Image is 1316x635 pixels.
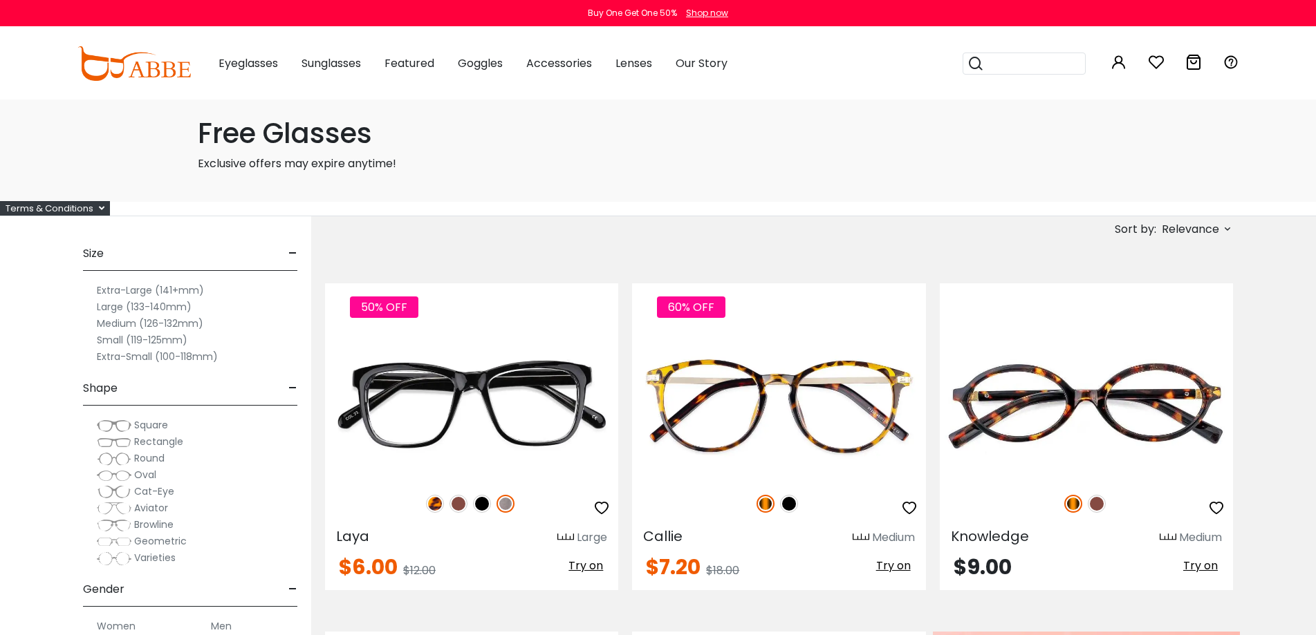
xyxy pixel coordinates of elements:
span: Varieties [134,551,176,565]
div: Shop now [686,7,728,19]
span: Goggles [458,55,503,71]
img: Varieties.png [97,551,131,566]
img: Rectangle.png [97,435,131,449]
label: Women [97,618,136,634]
span: Relevance [1162,217,1219,242]
img: Browline.png [97,518,131,532]
span: Featured [384,55,434,71]
span: - [288,573,297,606]
span: Browline [134,518,174,531]
img: Leopard [426,495,444,513]
img: Round.png [97,452,131,466]
img: size ruler [853,533,869,543]
span: Try on [876,558,911,574]
span: Callie [643,527,683,546]
label: Extra-Large (141+mm) [97,282,204,298]
img: Gun Laya - Plastic ,Universal Bridge Fit [325,333,618,480]
img: Tortoise Knowledge - Acetate ,Universal Bridge Fit [940,333,1233,480]
span: $7.20 [646,552,701,582]
span: 60% OFF [657,296,725,318]
span: Our Story [676,55,727,71]
p: Exclusive offers may expire anytime! [198,155,1119,172]
button: Try on [1179,557,1222,575]
label: Men [211,618,232,634]
span: Shape [83,372,118,405]
img: abbeglasses.com [77,46,191,81]
span: Square [134,418,168,432]
div: Medium [1179,529,1222,546]
span: Eyeglasses [219,55,278,71]
span: Aviator [134,501,168,515]
a: Shop now [679,7,728,19]
img: Brown [1088,495,1106,513]
span: - [288,237,297,270]
img: size ruler [557,533,574,543]
img: size ruler [1160,533,1176,543]
span: Laya [336,527,369,546]
label: Small (119-125mm) [97,332,187,348]
h1: Free Glasses [198,117,1119,150]
span: Lenses [615,55,652,71]
img: Square.png [97,419,131,433]
button: Try on [872,557,915,575]
div: Large [577,529,607,546]
span: Sunglasses [302,55,361,71]
span: Rectangle [134,435,183,448]
span: $18.00 [706,562,739,578]
span: Geometric [134,534,187,548]
label: Medium (126-132mm) [97,315,203,332]
label: Large (133-140mm) [97,298,192,315]
div: Buy One Get One 50% [588,7,677,19]
img: Cat-Eye.png [97,485,131,499]
span: $9.00 [954,552,1012,582]
img: Black [473,495,491,513]
img: Tortoise [1064,495,1082,513]
img: Aviator.png [97,502,131,515]
label: Extra-Small (100-118mm) [97,348,218,365]
span: Oval [134,468,156,482]
span: Accessories [526,55,592,71]
span: Cat-Eye [134,484,174,498]
img: Tortoise Callie - Combination ,Universal Bridge Fit [632,333,925,480]
span: $6.00 [339,552,398,582]
span: Try on [1183,558,1218,574]
div: Medium [872,529,915,546]
img: Tortoise [757,495,775,513]
span: Sort by: [1115,221,1156,237]
span: - [288,372,297,405]
img: Gun [497,495,515,513]
img: Oval.png [97,468,131,482]
span: Round [134,451,165,465]
img: Geometric.png [97,535,131,549]
img: Brown [450,495,467,513]
button: Try on [564,557,607,575]
span: 50% OFF [350,296,418,318]
span: $12.00 [403,562,436,578]
span: Try on [568,558,603,574]
span: Knowledge [951,527,1029,546]
img: Black [780,495,798,513]
span: Size [83,237,104,270]
span: Gender [83,573,124,606]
